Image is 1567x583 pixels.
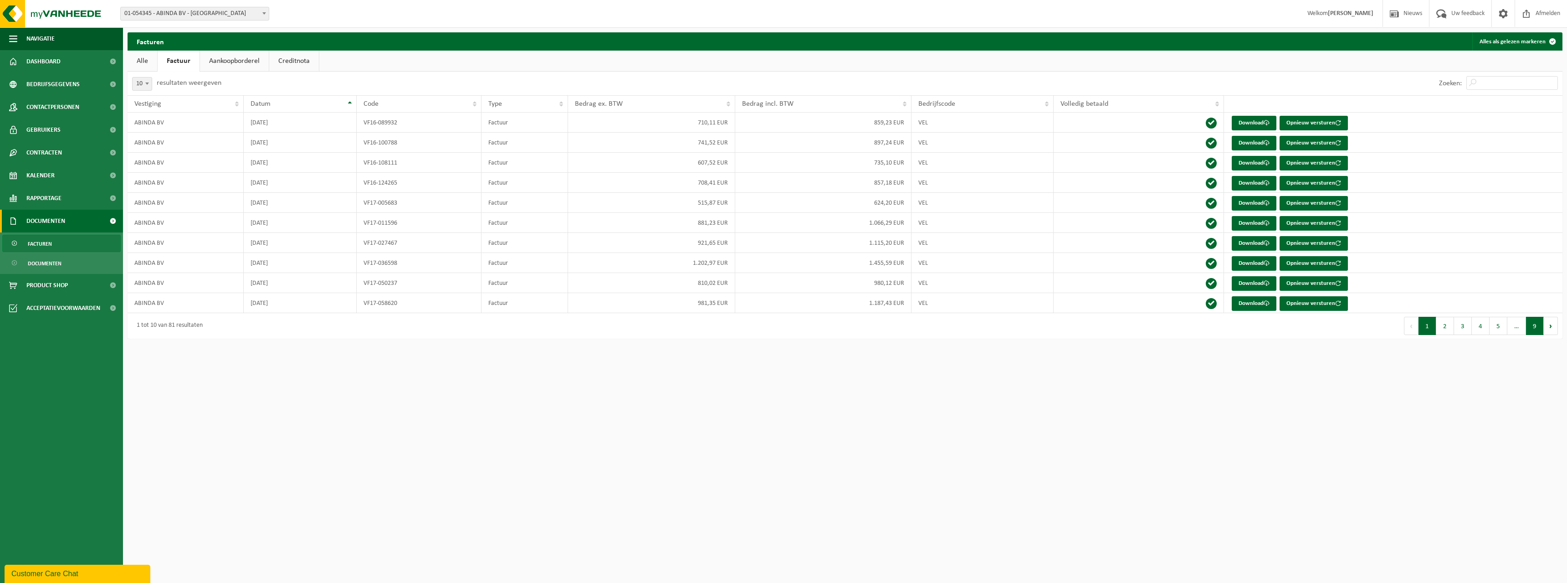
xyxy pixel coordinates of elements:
td: VF16-089932 [357,113,481,133]
td: 1.115,20 EUR [735,233,912,253]
span: Volledig betaald [1060,100,1108,108]
td: 741,52 EUR [568,133,735,153]
span: Rapportage [26,187,61,210]
a: Download [1232,236,1276,251]
span: Bedrag ex. BTW [575,100,623,108]
td: Factuur [481,193,568,213]
td: 981,35 EUR [568,293,735,313]
h2: Facturen [128,32,173,50]
span: Bedrag incl. BTW [742,100,794,108]
span: Documenten [28,255,61,272]
td: [DATE] [244,193,357,213]
td: Factuur [481,253,568,273]
a: Download [1232,196,1276,211]
button: 9 [1526,317,1544,335]
a: Factuur [158,51,200,72]
span: Bedrijfscode [918,100,955,108]
td: [DATE] [244,153,357,173]
td: [DATE] [244,293,357,313]
span: Kalender [26,164,55,187]
td: 859,23 EUR [735,113,912,133]
span: Facturen [28,235,52,253]
button: Opnieuw versturen [1280,296,1348,311]
span: Code [364,100,379,108]
td: VEL [912,153,1054,173]
button: 1 [1418,317,1436,335]
a: Alle [128,51,157,72]
td: VEL [912,273,1054,293]
a: Documenten [2,254,121,272]
td: Factuur [481,293,568,313]
td: VEL [912,253,1054,273]
button: Opnieuw versturen [1280,176,1348,191]
td: ABINDA BV [128,133,244,153]
td: [DATE] [244,133,357,153]
span: Vestiging [134,100,161,108]
a: Download [1232,216,1276,231]
td: VF17-011596 [357,213,481,233]
button: 4 [1472,317,1490,335]
button: 2 [1436,317,1454,335]
td: ABINDA BV [128,113,244,133]
td: VEL [912,113,1054,133]
td: Factuur [481,113,568,133]
td: VEL [912,293,1054,313]
span: 01-054345 - ABINDA BV - RUDDERVOORDE [120,7,269,21]
td: VF17-058620 [357,293,481,313]
td: 607,52 EUR [568,153,735,173]
label: Zoeken: [1439,80,1462,87]
td: VF16-108111 [357,153,481,173]
button: Opnieuw versturen [1280,136,1348,150]
td: VEL [912,233,1054,253]
a: Download [1232,136,1276,150]
span: Type [488,100,502,108]
td: 881,23 EUR [568,213,735,233]
td: Factuur [481,213,568,233]
button: Alles als gelezen markeren [1472,32,1562,51]
td: VEL [912,193,1054,213]
span: 10 [132,77,152,91]
span: Dashboard [26,50,61,73]
td: [DATE] [244,233,357,253]
a: Facturen [2,235,121,252]
a: Download [1232,176,1276,191]
span: Documenten [26,210,65,232]
td: 810,02 EUR [568,273,735,293]
td: ABINDA BV [128,193,244,213]
td: VF16-124265 [357,173,481,193]
a: Download [1232,256,1276,271]
span: Gebruikers [26,119,61,141]
button: Previous [1404,317,1418,335]
td: Factuur [481,133,568,153]
span: Contactpersonen [26,96,79,119]
button: 5 [1490,317,1507,335]
td: VEL [912,213,1054,233]
td: 708,41 EUR [568,173,735,193]
td: [DATE] [244,113,357,133]
td: [DATE] [244,213,357,233]
td: 735,10 EUR [735,153,912,173]
td: Factuur [481,173,568,193]
button: Opnieuw versturen [1280,236,1348,251]
td: 980,12 EUR [735,273,912,293]
td: 515,87 EUR [568,193,735,213]
td: VF16-100788 [357,133,481,153]
td: Factuur [481,153,568,173]
button: Opnieuw versturen [1280,196,1348,211]
td: 710,11 EUR [568,113,735,133]
td: Factuur [481,233,568,253]
button: Next [1544,317,1558,335]
span: … [1507,317,1526,335]
span: Contracten [26,141,62,164]
iframe: chat widget [5,563,152,583]
td: ABINDA BV [128,173,244,193]
button: Opnieuw versturen [1280,276,1348,291]
td: VEL [912,173,1054,193]
td: 624,20 EUR [735,193,912,213]
div: 1 tot 10 van 81 resultaten [132,318,203,334]
button: Opnieuw versturen [1280,156,1348,170]
a: Creditnota [269,51,319,72]
td: ABINDA BV [128,273,244,293]
span: Acceptatievoorwaarden [26,297,100,320]
a: Download [1232,116,1276,130]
